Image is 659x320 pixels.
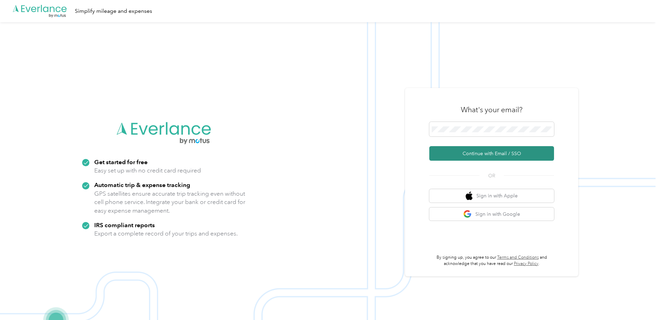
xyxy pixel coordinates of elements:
[429,255,554,267] p: By signing up, you agree to our and acknowledge that you have read our .
[75,7,152,16] div: Simplify mileage and expenses
[463,210,472,219] img: google logo
[94,158,148,166] strong: Get started for free
[94,189,246,215] p: GPS satellites ensure accurate trip tracking even without cell phone service. Integrate your bank...
[94,166,201,175] p: Easy set up with no credit card required
[429,146,554,161] button: Continue with Email / SSO
[480,172,504,179] span: OR
[429,207,554,221] button: google logoSign in with Google
[94,229,238,238] p: Export a complete record of your trips and expenses.
[429,189,554,203] button: apple logoSign in with Apple
[94,181,190,188] strong: Automatic trip & expense tracking
[94,221,155,229] strong: IRS compliant reports
[497,255,539,260] a: Terms and Conditions
[514,261,538,266] a: Privacy Policy
[466,192,473,200] img: apple logo
[461,105,522,115] h3: What's your email?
